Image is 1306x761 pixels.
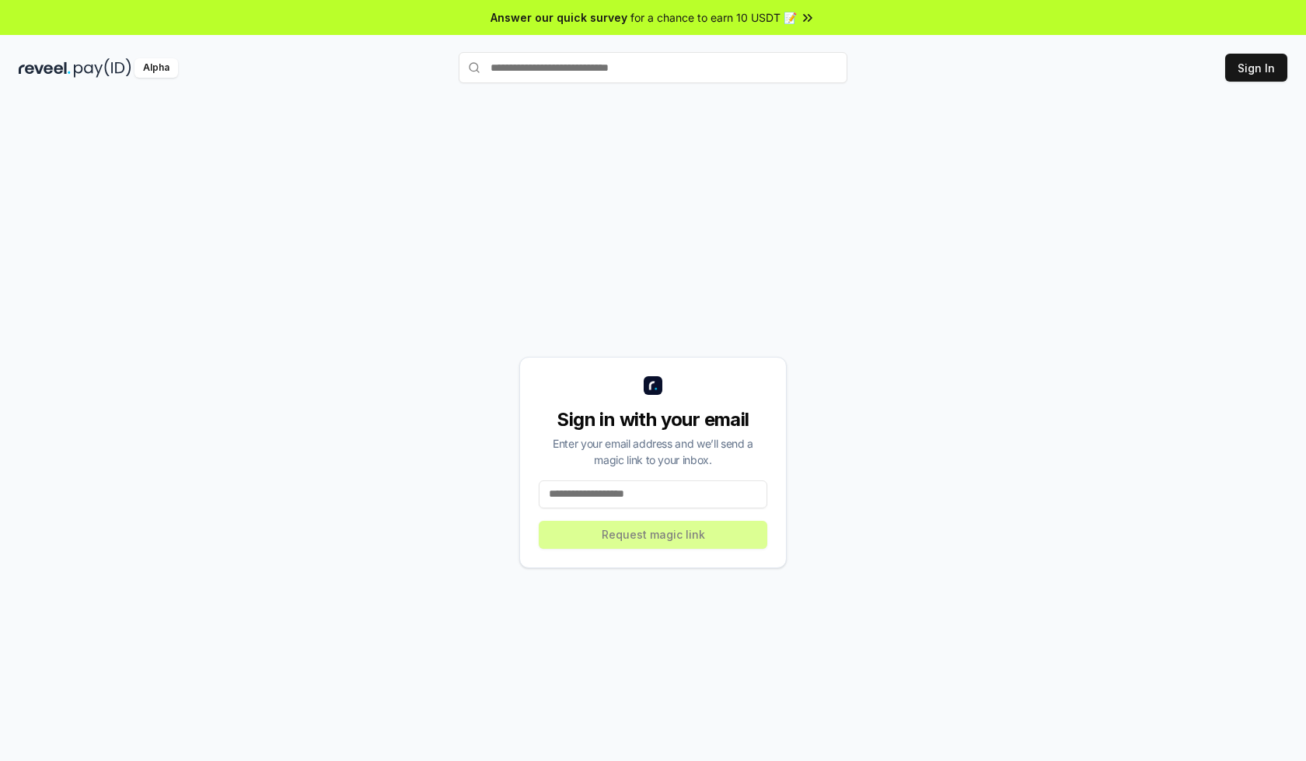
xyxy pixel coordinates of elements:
[539,407,767,432] div: Sign in with your email
[74,58,131,78] img: pay_id
[491,9,627,26] span: Answer our quick survey
[630,9,797,26] span: for a chance to earn 10 USDT 📝
[19,58,71,78] img: reveel_dark
[644,376,662,395] img: logo_small
[539,435,767,468] div: Enter your email address and we’ll send a magic link to your inbox.
[134,58,178,78] div: Alpha
[1225,54,1287,82] button: Sign In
